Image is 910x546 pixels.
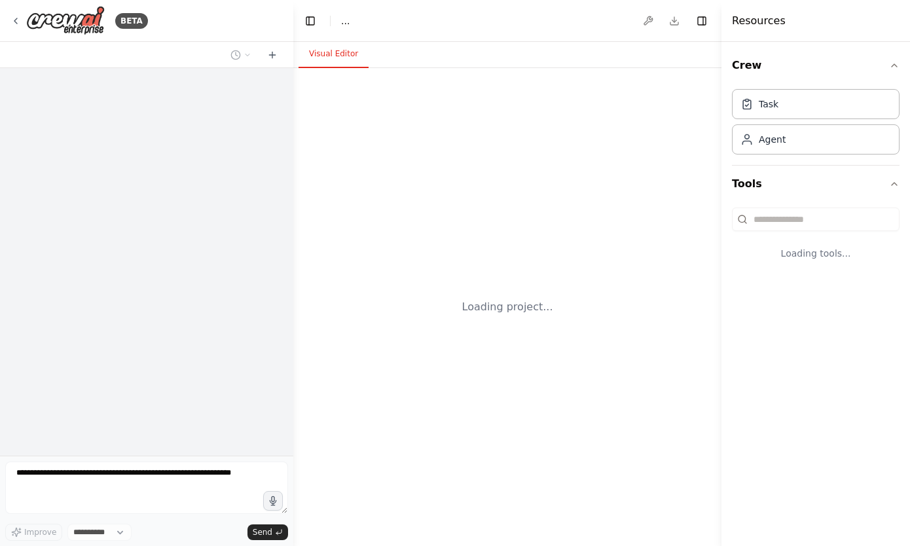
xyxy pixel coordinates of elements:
[759,98,778,111] div: Task
[462,299,553,315] div: Loading project...
[301,12,319,30] button: Hide left sidebar
[732,236,900,270] div: Loading tools...
[341,14,350,27] span: ...
[263,491,283,511] button: Click to speak your automation idea
[732,84,900,165] div: Crew
[5,524,62,541] button: Improve
[225,47,257,63] button: Switch to previous chat
[693,12,711,30] button: Hide right sidebar
[299,41,369,68] button: Visual Editor
[341,14,350,27] nav: breadcrumb
[759,133,786,146] div: Agent
[24,527,56,537] span: Improve
[253,527,272,537] span: Send
[26,6,105,35] img: Logo
[247,524,288,540] button: Send
[262,47,283,63] button: Start a new chat
[732,166,900,202] button: Tools
[732,202,900,281] div: Tools
[115,13,148,29] div: BETA
[732,47,900,84] button: Crew
[732,13,786,29] h4: Resources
